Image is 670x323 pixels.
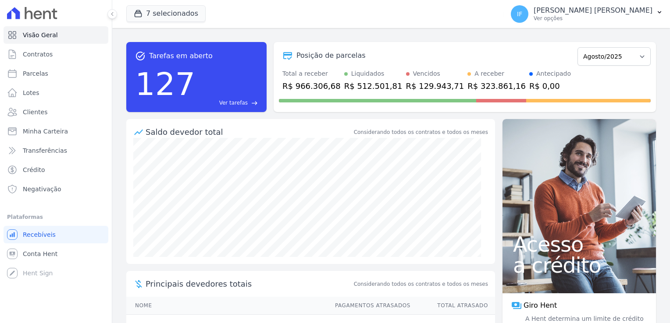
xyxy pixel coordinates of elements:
[4,226,108,243] a: Recebíveis
[4,245,108,263] a: Conta Hent
[327,297,411,315] th: Pagamentos Atrasados
[282,69,341,78] div: Total a receber
[4,26,108,44] a: Visão Geral
[199,99,258,107] a: Ver tarefas east
[4,46,108,63] a: Contratos
[351,69,385,78] div: Liquidados
[251,100,258,106] span: east
[354,280,488,288] span: Considerando todos os contratos e todos os meses
[406,80,464,92] div: R$ 129.943,71
[534,6,652,15] p: [PERSON_NAME] [PERSON_NAME]
[354,128,488,136] div: Considerando todos os contratos e todos os meses
[146,278,352,290] span: Principais devedores totais
[513,234,645,255] span: Acesso
[23,31,58,39] span: Visão Geral
[23,108,47,116] span: Clientes
[23,230,56,239] span: Recebíveis
[529,80,571,92] div: R$ 0,00
[23,165,45,174] span: Crédito
[344,80,403,92] div: R$ 512.501,81
[534,15,652,22] p: Ver opções
[474,69,504,78] div: A receber
[4,142,108,159] a: Transferências
[23,146,67,155] span: Transferências
[524,300,557,311] span: Giro Hent
[536,69,571,78] div: Antecipado
[23,88,39,97] span: Lotes
[4,161,108,179] a: Crédito
[296,50,366,61] div: Posição de parcelas
[23,50,53,59] span: Contratos
[135,51,146,61] span: task_alt
[126,5,206,22] button: 7 selecionados
[149,51,213,61] span: Tarefas em aberto
[513,255,645,276] span: a crédito
[7,212,105,222] div: Plataformas
[23,249,57,258] span: Conta Hent
[517,11,522,17] span: IF
[4,180,108,198] a: Negativação
[4,103,108,121] a: Clientes
[135,61,195,107] div: 127
[4,84,108,102] a: Lotes
[4,123,108,140] a: Minha Carteira
[219,99,248,107] span: Ver tarefas
[282,80,341,92] div: R$ 966.306,68
[4,65,108,82] a: Parcelas
[413,69,440,78] div: Vencidos
[23,185,61,193] span: Negativação
[23,127,68,136] span: Minha Carteira
[146,126,352,138] div: Saldo devedor total
[126,297,327,315] th: Nome
[23,69,48,78] span: Parcelas
[504,2,670,26] button: IF [PERSON_NAME] [PERSON_NAME] Ver opções
[411,297,495,315] th: Total Atrasado
[467,80,526,92] div: R$ 323.861,16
